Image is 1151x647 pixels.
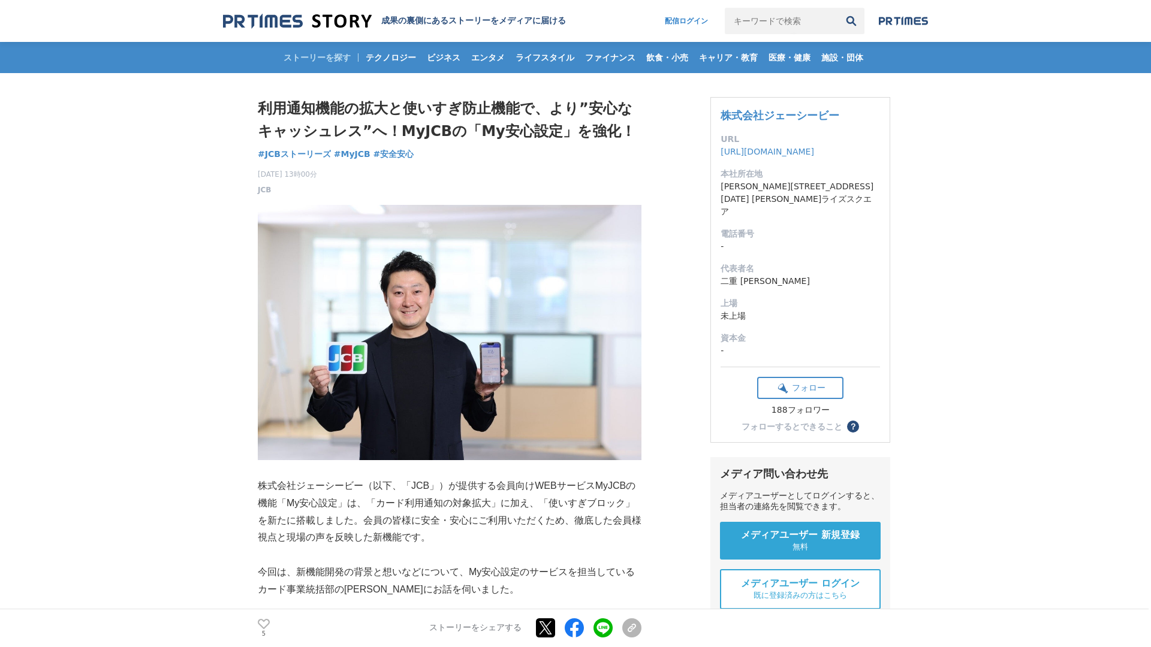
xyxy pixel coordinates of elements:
[373,149,414,159] span: #安全安心
[641,52,693,63] span: 飲食・小売
[741,578,860,590] span: メディアユーザー ログイン
[847,421,859,433] button: ？
[653,8,720,34] a: 配信ログイン
[334,149,370,159] span: #MyJCB
[721,310,880,322] dd: 未上場
[641,42,693,73] a: 飲食・小売
[334,148,370,161] a: #MyJCB
[725,8,838,34] input: キーワードで検索
[838,8,864,34] button: 検索
[741,529,860,542] span: メディアユーザー 新規登録
[258,169,317,180] span: [DATE] 13時00分
[422,52,465,63] span: ビジネス
[223,13,372,29] img: 成果の裏側にあるストーリーをメディアに届ける
[793,542,808,552] span: 無料
[258,631,270,637] p: 5
[429,623,522,634] p: ストーリーをシェアする
[223,13,566,29] a: 成果の裏側にあるストーリーをメディアに届ける 成果の裏側にあるストーリーをメディアに届ける
[720,467,881,481] div: メディア問い合わせ先
[721,180,880,218] dd: [PERSON_NAME][STREET_ADDRESS][DATE] [PERSON_NAME]ライズスクエア
[721,133,880,146] dt: URL
[757,377,843,399] button: フォロー
[511,52,579,63] span: ライフスタイル
[258,149,331,159] span: #JCBストーリーズ
[849,422,857,431] span: ？
[720,491,881,512] div: メディアユーザーとしてログインすると、担当者の連絡先を閲覧できます。
[816,42,868,73] a: 施設・団体
[764,52,815,63] span: 医療・健康
[694,42,763,73] a: キャリア・教育
[721,240,880,253] dd: -
[580,42,640,73] a: ファイナンス
[721,262,880,275] dt: 代表者名
[422,42,465,73] a: ビジネス
[258,477,641,546] p: 株式会社ジェーシービー（以下、「JCB」）が提供する会員向けWEBサービスMyJCBの機能「My安心設定」は、「カード利用通知の対象拡大」に加え、「使いすぎブロック」を新たに搭載しました。会員の...
[754,590,847,601] span: 既に登録済みの方はこちら
[580,52,640,63] span: ファイナンス
[879,16,928,26] img: prtimes
[742,422,842,431] div: フォローするとできること
[721,275,880,288] dd: 二重 [PERSON_NAME]
[373,148,414,161] a: #安全安心
[381,16,566,26] h2: 成果の裏側にあるストーリーをメディアに届ける
[720,522,881,560] a: メディアユーザー 新規登録 無料
[258,205,641,460] img: thumbnail_9fc79d80-737b-11f0-a95f-61df31054317.jpg
[816,52,868,63] span: 施設・団体
[258,185,271,195] a: JCB
[694,52,763,63] span: キャリア・教育
[764,42,815,73] a: 医療・健康
[361,52,421,63] span: テクノロジー
[721,168,880,180] dt: 本社所在地
[511,42,579,73] a: ライフスタイル
[258,97,641,143] h1: 利用通知機能の拡大と使いすぎ防止機能で、より”安心なキャッシュレス”へ！MyJCBの「My安心設定」を強化！
[721,344,880,357] dd: -
[720,569,881,609] a: メディアユーザー ログイン 既に登録済みの方はこちら
[721,297,880,310] dt: 上場
[757,405,843,416] div: 188フォロワー
[361,42,421,73] a: テクノロジー
[258,148,331,161] a: #JCBストーリーズ
[258,564,641,598] p: 今回は、新機能開発の背景と想いなどについて、My安心設定のサービスを担当しているカード事業統括部の[PERSON_NAME]にお話を伺いました。
[721,147,814,156] a: [URL][DOMAIN_NAME]
[721,228,880,240] dt: 電話番号
[466,52,510,63] span: エンタメ
[721,109,839,122] a: 株式会社ジェーシービー
[721,332,880,344] dt: 資本金
[466,42,510,73] a: エンタメ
